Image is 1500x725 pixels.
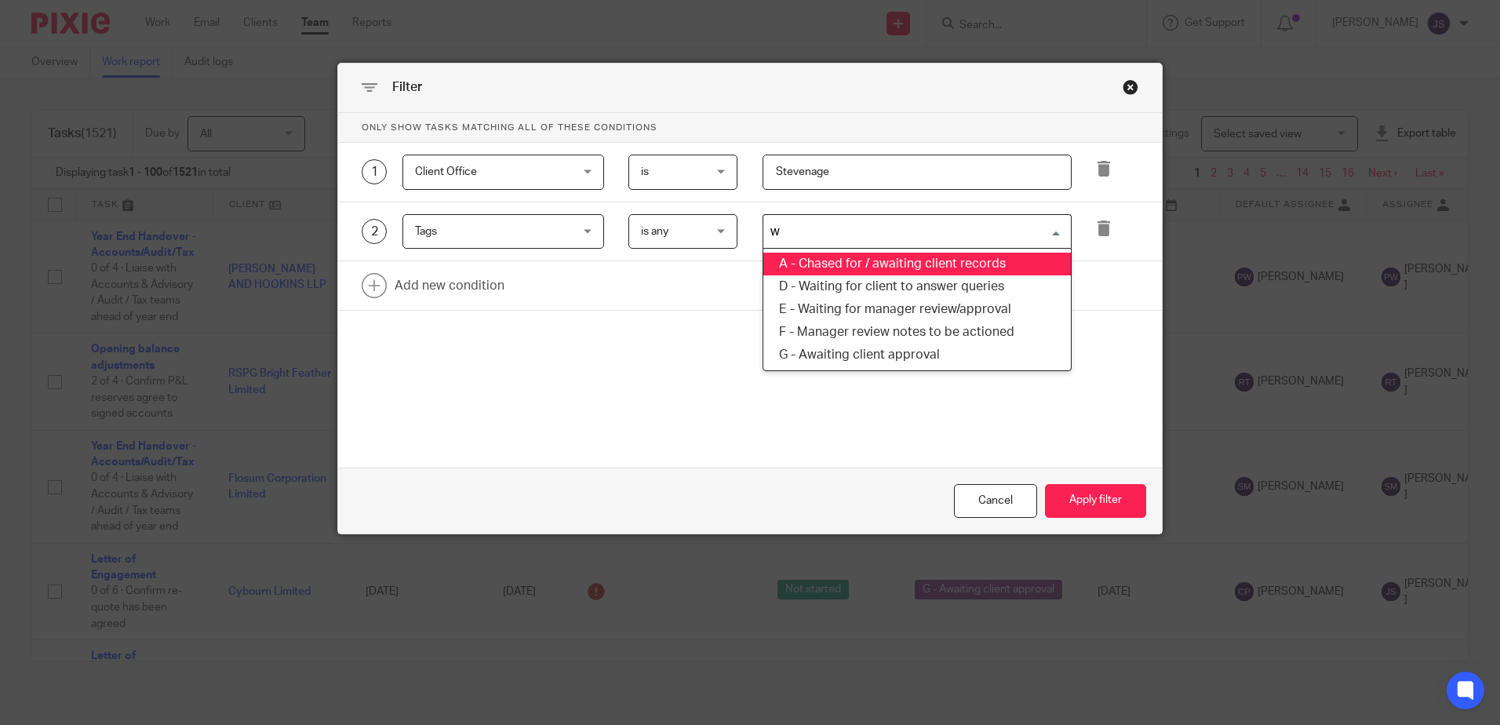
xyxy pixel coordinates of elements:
span: Client Office [415,166,477,177]
li: E - Waiting for manager review/approval [763,298,1071,321]
div: Close this dialog window [1123,79,1138,95]
div: 2 [362,219,387,244]
li: G - Awaiting client approval [763,344,1071,366]
li: D - Waiting for client to answer queries [763,275,1071,298]
input: Search for option [765,218,1062,246]
span: Tags [415,226,437,237]
div: Close this dialog window [954,484,1037,518]
span: is any [641,226,668,237]
li: F - Manager review notes to be actioned [763,321,1071,344]
span: is [641,166,649,177]
p: Only show tasks matching all of these conditions [338,113,1162,143]
li: A - Chased for / awaiting client records [763,253,1071,275]
div: Search for option [763,214,1072,250]
button: Apply filter [1045,484,1146,518]
span: Filter [392,81,422,93]
div: 1 [362,159,387,184]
